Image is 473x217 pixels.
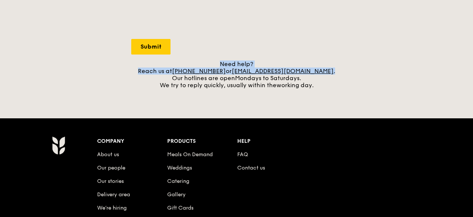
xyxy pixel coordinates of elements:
a: We’re hiring [97,205,127,211]
a: Our people [97,165,125,171]
div: Products [167,136,237,147]
a: Meals On Demand [167,151,213,158]
a: [EMAIL_ADDRESS][DOMAIN_NAME] [232,68,334,75]
a: Delivery area [97,191,130,198]
div: Company [97,136,167,147]
img: Grain [52,136,65,155]
div: Help [237,136,307,147]
span: Mondays to Saturdays. [235,75,301,82]
div: Need help? Reach us at or . Our hotlines are open We try to reply quickly, usually within the [131,60,342,89]
a: Contact us [237,165,265,171]
a: [PHONE_NUMBER] [172,68,226,75]
a: Gallery [167,191,186,198]
a: About us [97,151,119,158]
a: Gift Cards [167,205,193,211]
a: FAQ [237,151,248,158]
input: Submit [131,39,171,55]
span: working day. [277,82,314,89]
a: Catering [167,178,189,184]
iframe: reCAPTCHA [131,4,244,33]
a: Our stories [97,178,124,184]
a: Weddings [167,165,192,171]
